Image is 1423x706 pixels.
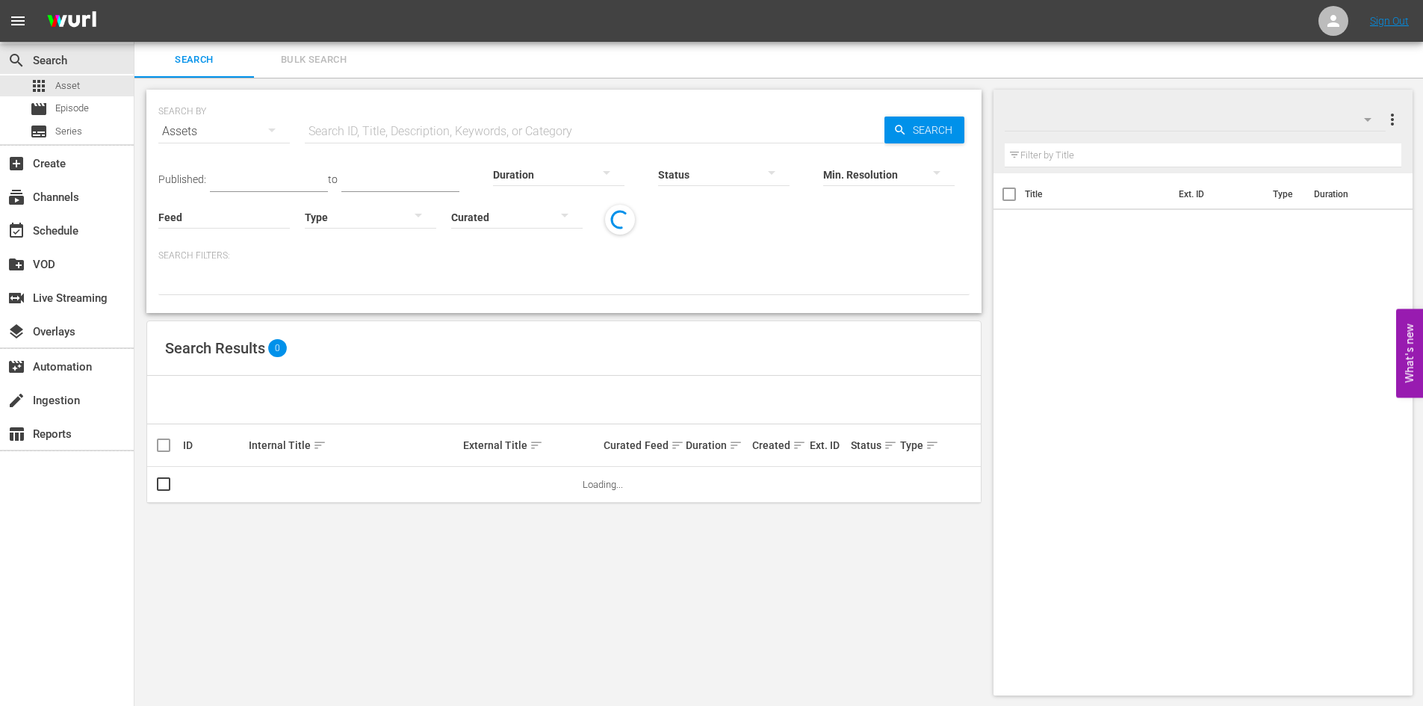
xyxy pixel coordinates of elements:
[1025,173,1170,215] th: Title
[263,52,365,69] span: Bulk Search
[7,289,25,307] span: Live Streaming
[645,436,681,454] div: Feed
[1383,102,1401,137] button: more_vert
[530,439,543,452] span: sort
[604,439,640,451] div: Curated
[249,436,459,454] div: Internal Title
[158,250,970,262] p: Search Filters:
[165,339,265,357] span: Search Results
[36,4,108,39] img: ans4CAIJ8jUAAAAAAAAAAAAAAAAAAAAAAAAgQb4GAAAAAAAAAAAAAAAAAAAAAAAAJMjXAAAAAAAAAAAAAAAAAAAAAAAAgAT5G...
[7,391,25,409] span: Ingestion
[313,439,326,452] span: sort
[158,111,290,152] div: Assets
[55,124,82,139] span: Series
[328,173,338,185] span: to
[463,436,599,454] div: External Title
[752,436,805,454] div: Created
[1170,173,1265,215] th: Ext. ID
[1264,173,1305,215] th: Type
[671,439,684,452] span: sort
[1383,111,1401,128] span: more_vert
[810,439,846,451] div: Ext. ID
[158,173,206,185] span: Published:
[926,439,939,452] span: sort
[55,101,89,116] span: Episode
[7,222,25,240] span: Schedule
[30,123,48,140] span: Series
[55,78,80,93] span: Asset
[143,52,245,69] span: Search
[7,425,25,443] span: Reports
[793,439,806,452] span: sort
[7,155,25,173] span: Create
[7,323,25,341] span: Overlays
[1370,15,1409,27] a: Sign Out
[268,339,287,357] span: 0
[1305,173,1395,215] th: Duration
[1396,309,1423,397] button: Open Feedback Widget
[30,100,48,118] span: Episode
[30,77,48,95] span: Asset
[7,188,25,206] span: Channels
[900,436,928,454] div: Type
[884,117,964,143] button: Search
[7,256,25,273] span: VOD
[686,436,747,454] div: Duration
[884,439,897,452] span: sort
[7,358,25,376] span: Automation
[729,439,742,452] span: sort
[851,436,896,454] div: Status
[183,439,244,451] div: ID
[7,52,25,69] span: Search
[907,117,964,143] span: Search
[9,12,27,30] span: menu
[583,479,623,490] span: Loading...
